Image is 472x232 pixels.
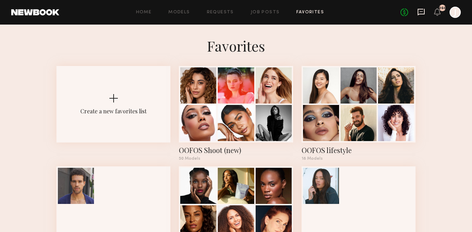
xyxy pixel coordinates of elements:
[302,66,416,161] a: OOFOS lifestyle18 Models
[179,157,293,161] div: 50 Models
[179,145,293,155] div: OOFOS Shoot (new)
[168,10,190,15] a: Models
[302,157,416,161] div: 18 Models
[251,10,280,15] a: Job Posts
[136,10,152,15] a: Home
[296,10,324,15] a: Favorites
[439,6,446,10] div: 260
[302,145,416,155] div: OOFOS lifestyle
[450,7,461,18] a: J
[80,107,147,115] div: Create a new favorites list
[179,66,293,161] a: OOFOS Shoot (new)50 Models
[56,66,170,166] button: Create a new favorites list
[207,10,234,15] a: Requests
